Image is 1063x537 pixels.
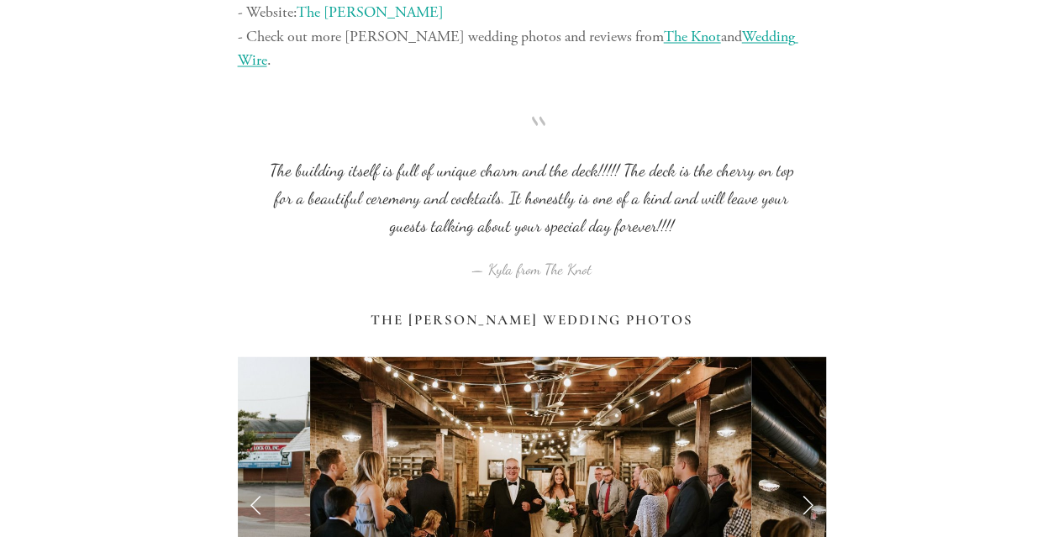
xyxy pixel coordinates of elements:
span: “ [265,129,799,156]
figcaption: — Kyla from The Knot [265,240,799,282]
a: The Knot [664,27,721,46]
a: Previous Slide [238,478,275,529]
h3: The [PERSON_NAME] Wedding Photos [238,311,826,328]
a: Next Slide [789,478,826,529]
a: The [PERSON_NAME] [297,3,444,22]
blockquote: The building itself is full of unique charm and the deck!!!!! The deck is the cherry on top for a... [265,129,799,240]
